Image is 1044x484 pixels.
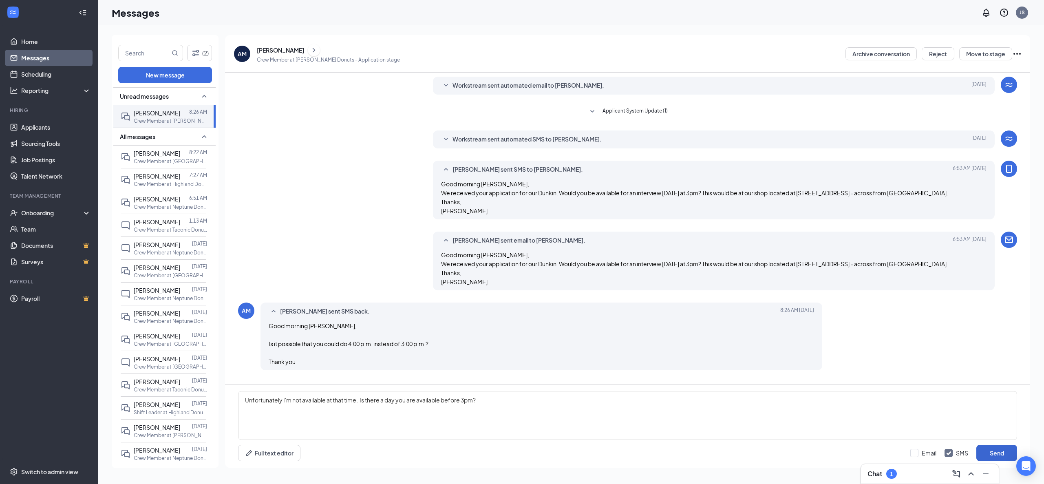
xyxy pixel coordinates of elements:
[121,221,130,230] svg: ChatInactive
[981,8,991,18] svg: Notifications
[310,45,318,55] svg: ChevronRight
[441,251,948,285] span: Good morning [PERSON_NAME], We received your application for our Dunkin. Would you be available f...
[452,81,604,91] span: Workstream sent automated email to [PERSON_NAME].
[134,332,180,340] span: [PERSON_NAME]
[189,149,207,156] p: 8:22 AM
[121,358,130,367] svg: ChatInactive
[134,446,180,454] span: [PERSON_NAME]
[780,307,814,316] span: [DATE] 8:26 AM
[238,50,247,58] div: AM
[120,92,169,100] span: Unread messages
[134,158,207,165] p: Crew Member at [GEOGRAPHIC_DATA] Donuts
[187,45,212,61] button: Filter (2)
[121,152,130,162] svg: DoubleChat
[121,380,130,390] svg: DoubleChat
[134,150,180,157] span: [PERSON_NAME]
[192,240,207,247] p: [DATE]
[192,309,207,316] p: [DATE]
[21,152,91,168] a: Job Postings
[134,309,180,317] span: [PERSON_NAME]
[999,8,1009,18] svg: QuestionInfo
[119,45,170,61] input: Search
[1004,80,1014,90] svg: WorkstreamLogo
[189,194,207,201] p: 6:51 AM
[134,363,207,370] p: Crew Member at [GEOGRAPHIC_DATA]
[134,272,207,279] p: Crew Member at [GEOGRAPHIC_DATA]
[10,107,89,114] div: Hiring
[971,81,987,91] span: [DATE]
[189,172,207,179] p: 7:27 AM
[192,377,207,384] p: [DATE]
[441,236,451,245] svg: SmallChevronUp
[121,335,130,345] svg: DoubleChat
[134,378,180,385] span: [PERSON_NAME]
[191,48,201,58] svg: Filter
[192,354,207,361] p: [DATE]
[951,469,961,479] svg: ComposeMessage
[121,449,130,459] svg: DoubleChat
[172,50,178,56] svg: MagnifyingGlass
[192,423,207,430] p: [DATE]
[21,50,91,66] a: Messages
[1016,456,1036,476] div: Open Intercom Messenger
[199,132,209,141] svg: SmallChevronUp
[134,172,180,180] span: [PERSON_NAME]
[134,401,180,408] span: [PERSON_NAME]
[21,168,91,184] a: Talent Network
[10,468,18,476] svg: Settings
[192,400,207,407] p: [DATE]
[134,432,207,439] p: Crew Member at [PERSON_NAME] Donuts
[21,237,91,254] a: DocumentsCrown
[21,66,91,82] a: Scheduling
[245,449,253,457] svg: Pen
[953,165,987,175] span: [DATE] 6:53 AM
[979,467,992,480] button: Minimize
[189,217,207,224] p: 1:13 AM
[134,295,207,302] p: Crew Member at Neptune Donuts
[134,203,207,210] p: Crew Member at Neptune Donuts
[134,424,180,431] span: [PERSON_NAME]
[257,56,400,63] p: Crew Member at [PERSON_NAME] Donuts - Application stage
[269,307,278,316] svg: SmallChevronUp
[79,9,87,17] svg: Collapse
[121,243,130,253] svg: ChatInactive
[21,290,91,307] a: PayrollCrown
[1004,235,1014,245] svg: Email
[121,426,130,436] svg: DoubleChat
[134,355,180,362] span: [PERSON_NAME]
[121,289,130,299] svg: ChatInactive
[976,445,1017,461] button: Send
[959,47,1012,60] button: Move to stage
[441,165,451,175] svg: SmallChevronUp
[10,192,89,199] div: Team Management
[10,278,89,285] div: Payroll
[452,135,602,144] span: Workstream sent automated SMS to [PERSON_NAME].
[845,47,917,60] button: Archive conversation
[452,236,585,245] span: [PERSON_NAME] sent email to [PERSON_NAME].
[10,86,18,95] svg: Analysis
[21,33,91,50] a: Home
[867,469,882,478] h3: Chat
[269,322,428,365] span: Good morning [PERSON_NAME], Is it possible that you could do 4:00 p.m. instead of 3:00 p.m.? Than...
[922,47,954,60] button: Reject
[280,307,370,316] span: [PERSON_NAME] sent SMS back.
[189,108,207,115] p: 8:26 AM
[9,8,17,16] svg: WorkstreamLogo
[21,209,84,217] div: Onboarding
[134,249,207,256] p: Crew Member at Neptune Donuts
[121,198,130,208] svg: DoubleChat
[120,133,155,141] span: All messages
[452,165,583,175] span: [PERSON_NAME] sent SMS to [PERSON_NAME].
[1012,49,1022,59] svg: Ellipses
[134,340,207,347] p: Crew Member at [GEOGRAPHIC_DATA] Donuts
[192,446,207,453] p: [DATE]
[121,266,130,276] svg: DoubleChat
[121,175,130,185] svg: DoubleChat
[134,218,180,225] span: [PERSON_NAME]
[1004,134,1014,144] svg: WorkstreamLogo
[1004,164,1014,174] svg: MobileSms
[134,181,207,188] p: Crew Member at Highland Donuts
[441,135,451,144] svg: SmallChevronDown
[965,467,978,480] button: ChevronUp
[134,226,207,233] p: Crew Member at Taconic Donuts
